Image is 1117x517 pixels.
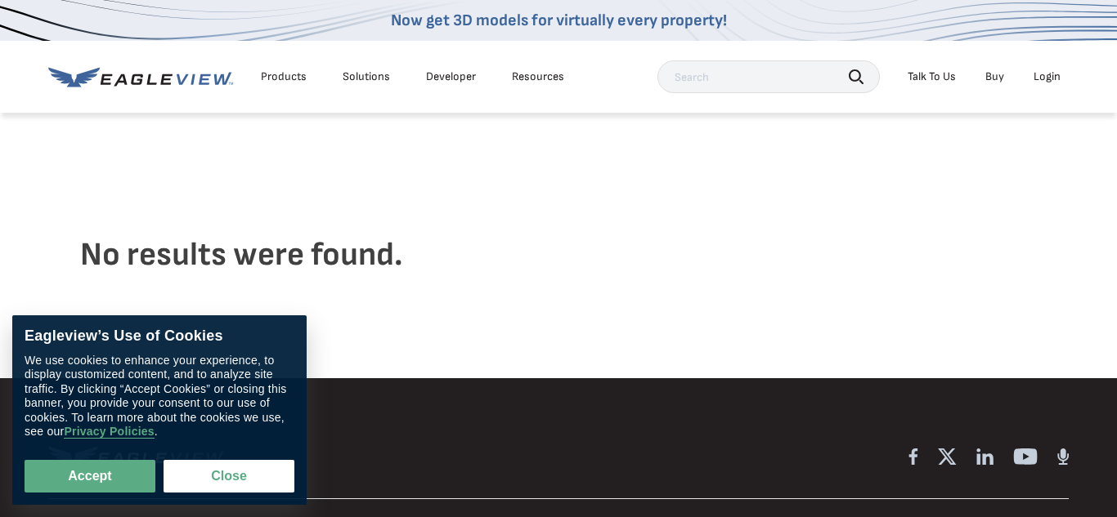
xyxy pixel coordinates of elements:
[164,460,294,492] button: Close
[343,69,390,84] div: Solutions
[985,69,1004,84] a: Buy
[1034,69,1061,84] div: Login
[25,354,294,439] div: We use cookies to enhance your experience, to display customized content, and to analyze site tra...
[261,69,307,84] div: Products
[657,60,880,93] input: Search
[512,69,564,84] div: Resources
[391,11,727,30] a: Now get 3D models for virtually every property!
[25,328,294,345] div: Eagleview’s Use of Cookies
[25,460,155,492] button: Accept
[908,69,956,84] div: Talk To Us
[426,69,476,84] a: Developer
[64,426,154,439] a: Privacy Policies
[80,193,1037,317] h4: No results were found.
